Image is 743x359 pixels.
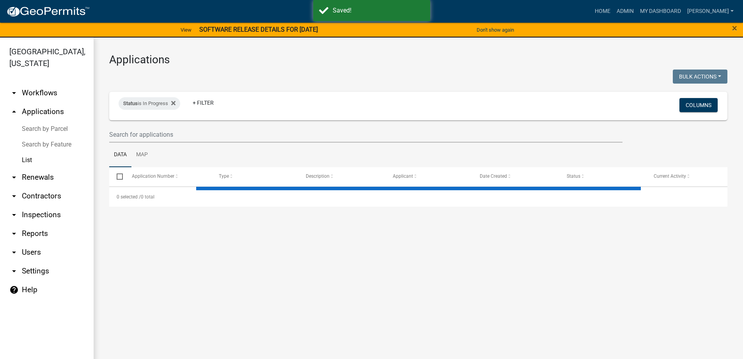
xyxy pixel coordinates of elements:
strong: SOFTWARE RELEASE DETAILS FOR [DATE] [199,26,318,33]
i: arrow_drop_down [9,229,19,238]
span: Application Number [132,173,174,179]
i: arrow_drop_down [9,266,19,276]
datatable-header-cell: Description [298,167,385,186]
datatable-header-cell: Date Created [472,167,559,186]
span: Description [306,173,330,179]
button: Columns [679,98,718,112]
input: Search for applications [109,127,622,143]
i: arrow_drop_down [9,88,19,98]
datatable-header-cell: Current Activity [646,167,733,186]
i: arrow_drop_down [9,248,19,257]
span: 0 selected / [117,194,141,200]
datatable-header-cell: Type [211,167,298,186]
span: Status [123,100,138,106]
i: arrow_drop_down [9,173,19,182]
i: help [9,285,19,295]
datatable-header-cell: Applicant [385,167,472,186]
i: arrow_drop_down [9,191,19,201]
span: Current Activity [654,173,686,179]
a: Data [109,143,131,168]
span: × [732,23,737,34]
a: [PERSON_NAME] [684,4,737,19]
a: + Filter [186,96,220,110]
span: Applicant [393,173,413,179]
i: arrow_drop_down [9,210,19,220]
button: Bulk Actions [673,70,727,84]
button: Close [732,23,737,33]
a: View [177,23,195,36]
span: Status [567,173,580,179]
span: Type [219,173,229,179]
button: Don't show again [473,23,517,36]
a: Admin [614,4,637,19]
datatable-header-cell: Select [109,167,124,186]
datatable-header-cell: Application Number [124,167,211,186]
div: is In Progress [119,97,180,110]
span: Date Created [480,173,507,179]
a: My Dashboard [637,4,684,19]
div: 0 total [109,187,727,207]
div: Saved! [333,6,424,15]
a: Map [131,143,153,168]
h3: Applications [109,53,727,66]
i: arrow_drop_up [9,107,19,116]
datatable-header-cell: Status [559,167,646,186]
a: Home [592,4,614,19]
